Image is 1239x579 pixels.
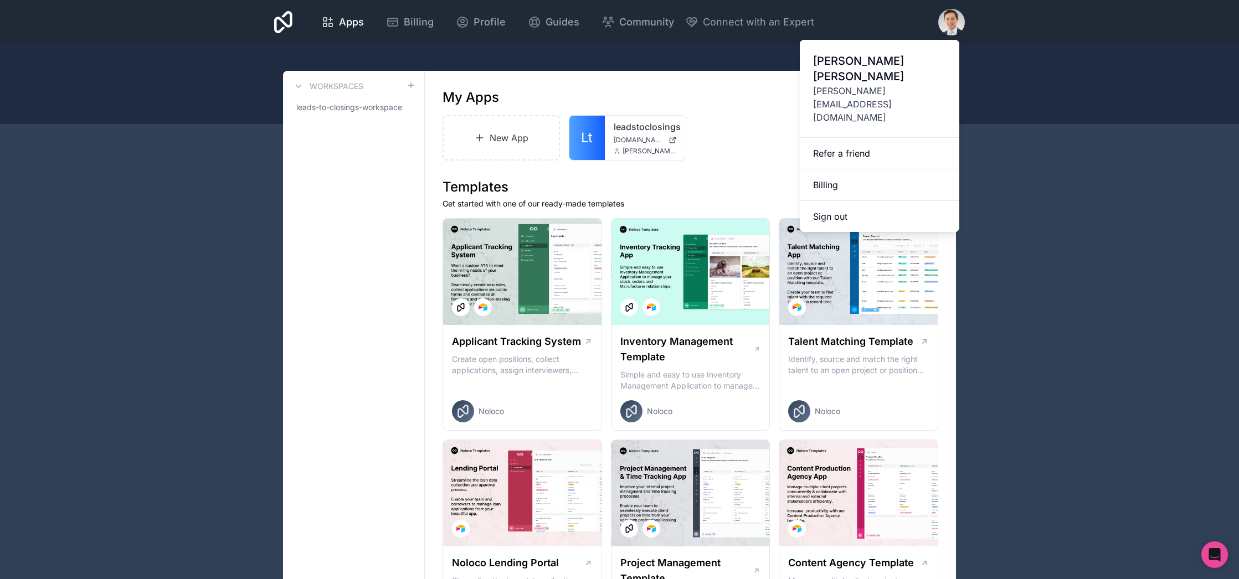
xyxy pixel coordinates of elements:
span: [PERSON_NAME][EMAIL_ADDRESS][DOMAIN_NAME] [813,84,946,124]
button: Connect with an Expert [685,14,814,30]
button: Sign out [800,201,959,232]
a: [DOMAIN_NAME] [614,136,677,144]
a: leads-to-closings-workspace [292,97,415,117]
a: New App [443,115,560,161]
a: leadstoclosings [614,120,677,133]
span: [PERSON_NAME][EMAIL_ADDRESS][DOMAIN_NAME] [623,147,677,156]
span: Connect with an Expert [703,14,814,30]
img: Airtable Logo [479,303,487,312]
h1: Templates [443,178,938,196]
a: Apps [312,10,373,34]
span: Community [619,14,674,30]
span: Noloco [815,406,840,417]
span: Lt [581,129,593,147]
img: Airtable Logo [793,524,801,533]
span: Guides [546,14,579,30]
span: Noloco [647,406,672,417]
a: Refer a friend [800,138,959,169]
img: Airtable Logo [647,524,656,533]
span: leads-to-closings-workspace [296,102,402,113]
img: Airtable Logo [793,303,801,312]
a: Workspaces [292,80,363,93]
p: Identify, source and match the right talent to an open project or position with our Talent Matchi... [788,354,929,376]
h1: Inventory Management Template [620,334,753,365]
a: Billing [800,169,959,201]
img: Airtable Logo [647,303,656,312]
p: Get started with one of our ready-made templates [443,198,938,209]
h1: Applicant Tracking System [452,334,581,349]
span: Profile [474,14,506,30]
span: [PERSON_NAME] [PERSON_NAME] [813,53,946,84]
h3: Workspaces [310,81,363,92]
h1: Talent Matching Template [788,334,913,349]
h1: Content Agency Template [788,555,914,571]
span: [DOMAIN_NAME] [614,136,664,144]
img: Airtable Logo [456,524,465,533]
a: Profile [447,10,515,34]
a: Guides [519,10,588,34]
h1: Noloco Lending Portal [452,555,559,571]
span: Apps [339,14,364,30]
h1: My Apps [443,89,499,106]
div: Open Intercom Messenger [1201,541,1228,568]
a: Community [593,10,683,34]
span: Noloco [479,406,504,417]
p: Simple and easy to use Inventory Management Application to manage your stock, orders and Manufact... [620,369,761,391]
p: Create open positions, collect applications, assign interviewers, centralise candidate feedback a... [452,354,593,376]
a: Billing [377,10,443,34]
a: Lt [569,116,605,160]
span: Billing [404,14,434,30]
